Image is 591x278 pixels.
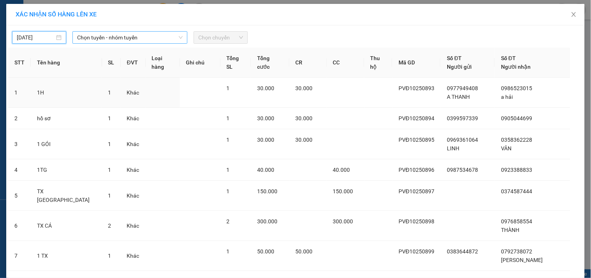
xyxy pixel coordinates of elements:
[31,108,102,129] td: hồ sơ
[102,48,121,78] th: SL
[77,32,183,43] span: Chọn tuyến - nhóm tuyến
[257,167,274,173] span: 40.000
[399,218,434,225] span: PVĐ10250898
[8,181,31,211] td: 5
[31,181,102,211] td: TX [GEOGRAPHIC_DATA]
[227,85,230,91] span: 1
[399,248,434,255] span: PVĐ10250899
[8,211,31,241] td: 6
[501,188,532,194] span: 0374587444
[447,94,470,100] span: A THANH
[146,48,180,78] th: Loại hàng
[501,64,531,70] span: Người nhận
[121,241,146,271] td: Khác
[121,48,146,78] th: ĐVT
[296,85,313,91] span: 30.000
[447,64,472,70] span: Người gửi
[108,223,111,229] span: 2
[121,211,146,241] td: Khác
[221,48,251,78] th: Tổng SL
[501,55,516,61] span: Số ĐT
[257,85,274,91] span: 30.000
[296,115,313,121] span: 30.000
[333,167,350,173] span: 40.000
[31,48,102,78] th: Tên hàng
[257,188,277,194] span: 150.000
[121,129,146,159] td: Khác
[399,115,434,121] span: PVĐ10250894
[296,248,313,255] span: 50.000
[296,137,313,143] span: 30.000
[501,248,532,255] span: 0792738072
[74,35,140,46] div: 000000000000
[501,218,532,225] span: 0976858554
[180,48,221,78] th: Ghi chú
[178,35,183,40] span: down
[399,85,434,91] span: PVĐ10250893
[8,241,31,271] td: 7
[121,78,146,108] td: Khác
[327,48,364,78] th: CC
[257,248,274,255] span: 50.000
[74,25,140,35] div: BOM
[121,108,146,129] td: Khác
[447,85,478,91] span: 0977949408
[6,51,18,59] span: CR :
[501,115,532,121] span: 0905044699
[227,115,230,121] span: 1
[392,48,441,78] th: Mã GD
[7,7,19,16] span: Gửi:
[447,167,478,173] span: 0987534678
[447,137,478,143] span: 0969361064
[74,7,140,25] div: BX Miền Đông
[108,141,111,147] span: 1
[399,137,434,143] span: PVĐ10250895
[447,248,478,255] span: 0383644872
[8,78,31,108] td: 1
[364,48,393,78] th: Thu hộ
[501,257,543,263] span: [PERSON_NAME]
[447,55,462,61] span: Số ĐT
[227,248,230,255] span: 1
[227,167,230,173] span: 1
[289,48,327,78] th: CR
[571,11,577,18] span: close
[31,211,102,241] td: TX CÁ
[74,7,93,16] span: Nhận:
[333,218,353,225] span: 300.000
[8,108,31,129] td: 2
[31,159,102,181] td: 1TG
[501,85,532,91] span: 0986523015
[31,78,102,108] td: 1H
[447,115,478,121] span: 0399597339
[6,50,70,60] div: 120.000
[251,48,289,78] th: Tổng cước
[447,145,459,151] span: LINH
[501,227,519,233] span: THÀNH
[16,11,97,18] span: XÁC NHẬN SỐ HÀNG LÊN XE
[17,33,55,42] input: 14/10/2025
[121,159,146,181] td: Khác
[501,94,513,100] span: a hải
[108,253,111,259] span: 1
[501,145,512,151] span: VÂN
[8,159,31,181] td: 4
[399,167,434,173] span: PVĐ10250896
[399,188,434,194] span: PVĐ10250897
[7,7,69,25] div: BX [PERSON_NAME]
[501,167,532,173] span: 0923388833
[227,218,230,225] span: 2
[227,137,230,143] span: 1
[8,48,31,78] th: STT
[31,129,102,159] td: 1 GÓI
[333,188,353,194] span: 150.000
[108,192,111,199] span: 1
[121,181,146,211] td: Khác
[257,137,274,143] span: 30.000
[108,167,111,173] span: 1
[227,188,230,194] span: 1
[108,115,111,121] span: 1
[563,4,585,26] button: Close
[8,129,31,159] td: 3
[108,89,111,96] span: 1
